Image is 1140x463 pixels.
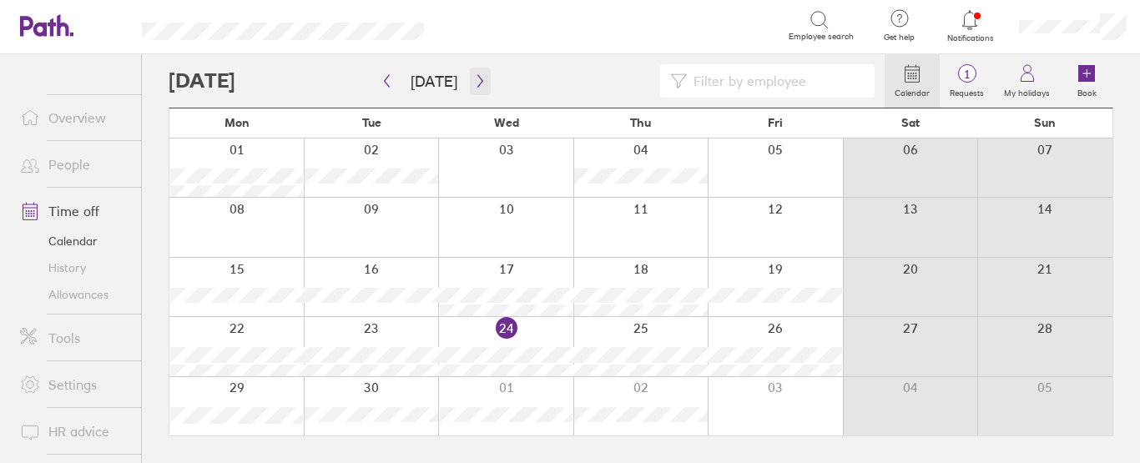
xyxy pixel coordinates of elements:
[7,415,141,448] a: HR advice
[687,65,865,97] input: Filter by employee
[7,368,141,401] a: Settings
[940,68,994,81] span: 1
[224,116,250,129] span: Mon
[885,83,940,98] label: Calendar
[7,281,141,308] a: Allowances
[397,68,471,95] button: [DATE]
[1060,54,1113,108] a: Book
[494,116,519,129] span: Wed
[768,116,783,129] span: Fri
[7,194,141,228] a: Time off
[7,101,141,134] a: Overview
[7,321,141,355] a: Tools
[789,32,854,42] span: Employee search
[940,54,994,108] a: 1Requests
[7,254,141,281] a: History
[7,148,141,181] a: People
[994,83,1060,98] label: My holidays
[1067,83,1107,98] label: Book
[940,83,994,98] label: Requests
[943,8,997,43] a: Notifications
[7,228,141,254] a: Calendar
[630,116,651,129] span: Thu
[872,33,926,43] span: Get help
[943,33,997,43] span: Notifications
[469,18,512,33] div: Search
[1034,116,1056,129] span: Sun
[885,54,940,108] a: Calendar
[901,116,920,129] span: Sat
[994,54,1060,108] a: My holidays
[362,116,381,129] span: Tue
